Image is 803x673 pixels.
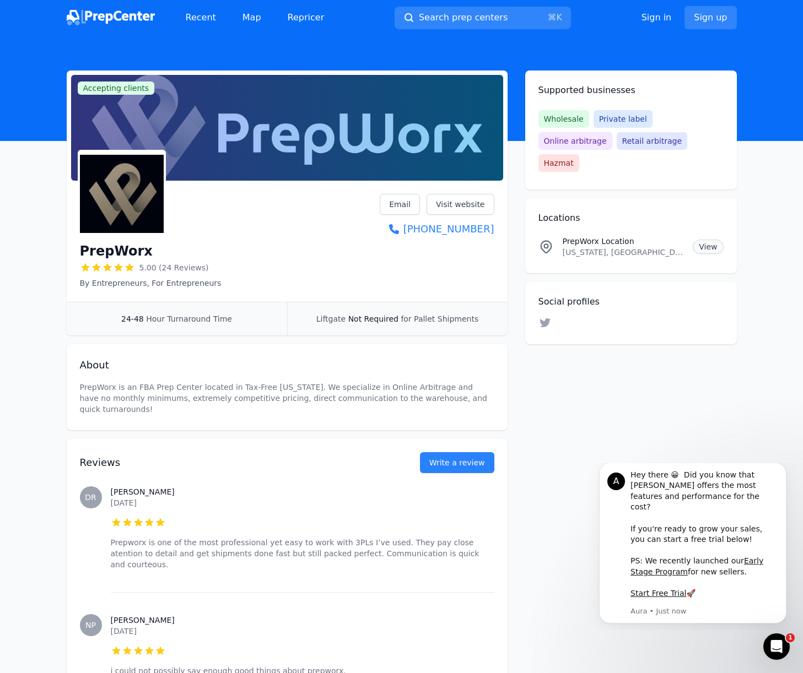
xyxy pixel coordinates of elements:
span: Retail arbitrage [617,132,687,150]
a: Sign up [685,6,736,29]
span: 5.00 (24 Reviews) [139,262,209,273]
p: [US_STATE], [GEOGRAPHIC_DATA] [563,247,685,258]
kbd: ⌘ [547,12,556,23]
a: Map [234,7,270,29]
div: Hey there 😀 Did you know that [PERSON_NAME] offers the most features and performance for the cost... [48,7,196,136]
img: PrepWorx [80,152,164,236]
a: Repricer [279,7,333,29]
span: Online arbitrage [538,132,612,150]
iframe: Intercom notifications message [583,463,803,630]
h2: Reviews [80,455,385,470]
span: Accepting clients [78,82,155,95]
button: Search prep centers⌘K [395,7,571,29]
h3: [PERSON_NAME] [111,486,494,497]
p: Prepworx is one of the most professional yet easy to work with 3PLs I’ve used. They pay close ate... [111,537,494,570]
span: 1 [786,633,795,642]
span: for Pallet Shipments [401,314,478,323]
span: Hazmat [538,154,579,172]
a: Email [380,194,420,215]
span: DR [85,493,96,501]
p: Message from Aura, sent Just now [48,143,196,153]
p: PrepWorx is an FBA Prep Center located in Tax-Free [US_STATE]. We specialize in Online Arbitrage ... [80,382,494,415]
span: Hour Turnaround Time [146,314,232,323]
img: PrepCenter [67,10,155,25]
iframe: Intercom live chat [763,633,790,660]
h2: Social profiles [538,295,724,308]
h2: About [80,357,494,373]
kbd: K [556,12,562,23]
a: Visit website [427,194,494,215]
a: Start Free Trial [48,126,104,134]
time: [DATE] [111,498,137,507]
h3: [PERSON_NAME] [111,615,494,626]
span: Not Required [348,314,398,323]
div: Message content [48,7,196,142]
span: Private label [594,110,653,128]
a: Write a review [420,452,494,473]
span: Wholesale [538,110,589,128]
time: [DATE] [111,627,137,636]
a: Recent [177,7,225,29]
a: View [693,240,723,254]
h2: Supported businesses [538,84,724,97]
a: [PHONE_NUMBER] [380,221,494,237]
p: By Entrepreneurs, For Entrepreneurs [80,278,222,289]
span: Liftgate [316,314,346,323]
span: NP [85,621,96,629]
a: Sign in [642,11,672,24]
span: Search prep centers [419,11,508,24]
p: PrepWorx Location [563,236,685,247]
h1: PrepWorx [80,242,153,260]
b: 🚀 [104,126,113,134]
span: 24-48 [121,314,144,323]
div: Profile image for Aura [25,9,42,27]
h2: Locations [538,211,724,225]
